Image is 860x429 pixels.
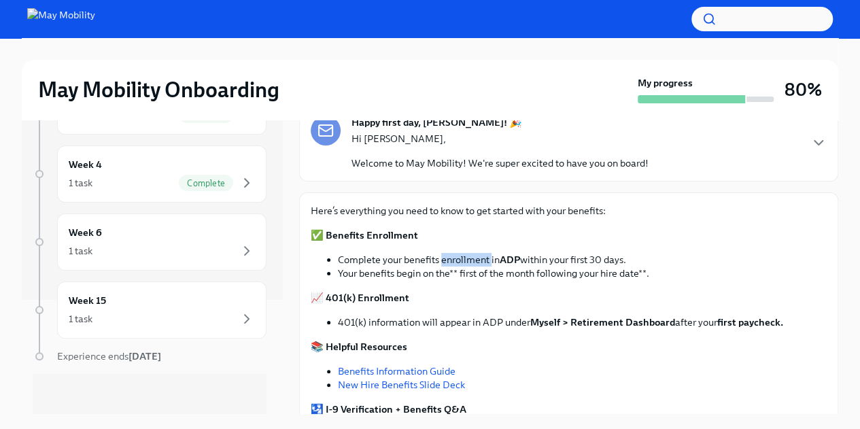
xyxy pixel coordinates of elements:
div: 1 task [69,176,92,190]
a: Week 151 task [33,281,266,339]
h6: Week 6 [69,225,102,240]
h3: 80% [785,78,822,102]
strong: ✅ Benefits Enrollment [311,229,418,241]
strong: 🛂 I-9 Verification + Benefits Q&A [311,403,466,415]
strong: My progress [638,76,693,90]
h6: Week 4 [69,157,102,172]
p: Welcome to May Mobility! We're super excited to have you on board! [351,156,649,170]
li: 401(k) information will appear in ADP under after your [338,315,827,329]
strong: ADP [500,254,520,266]
div: 1 task [69,312,92,326]
strong: Happy first day, [PERSON_NAME]! 🎉 [351,116,522,129]
strong: first paycheck. [717,316,783,328]
div: 1 task [69,244,92,258]
strong: Myself > Retirement Dashboard [530,316,675,328]
strong: [DATE] [128,350,161,362]
a: Benefits Information Guide [338,365,455,377]
a: New Hire Benefits Slide Deck [338,379,465,391]
a: Week 61 task [33,213,266,271]
li: Complete your benefits enrollment in within your first 30 days. [338,253,827,267]
a: Week 41 taskComplete [33,145,266,203]
strong: 📚 Helpful Resources [311,341,407,353]
h2: May Mobility Onboarding [38,76,279,103]
strong: 📈 401(k) Enrollment [311,292,409,304]
span: Complete [179,178,233,188]
h6: Week 15 [69,293,106,308]
p: Hi [PERSON_NAME], [351,132,649,145]
img: May Mobility [27,8,95,30]
li: Your benefits begin on the** first of the month following your hire date**. [338,267,827,280]
p: Here’s everything you need to know to get started with your benefits: [311,204,827,218]
span: Experience ends [57,350,161,362]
